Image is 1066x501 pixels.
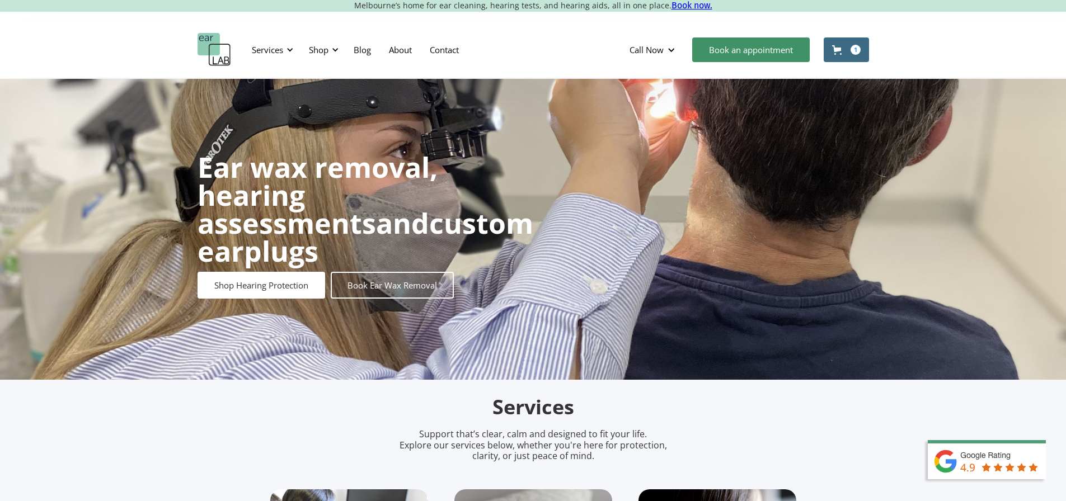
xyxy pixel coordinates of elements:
a: About [380,34,421,66]
h1: and [198,153,533,265]
a: home [198,33,231,67]
a: Book Ear Wax Removal [331,272,454,299]
div: Shop [302,33,342,67]
a: Book an appointment [692,37,810,62]
div: Call Now [630,44,664,55]
h2: Services [270,394,796,420]
a: Contact [421,34,468,66]
a: Shop Hearing Protection [198,272,325,299]
div: Call Now [621,33,687,67]
div: Shop [309,44,328,55]
strong: Ear wax removal, hearing assessments [198,148,438,242]
div: Services [252,44,283,55]
div: 1 [851,45,861,55]
a: Blog [345,34,380,66]
div: Services [245,33,297,67]
p: Support that’s clear, calm and designed to fit your life. Explore our services below, whether you... [385,429,682,461]
strong: custom earplugs [198,204,533,270]
a: Open cart containing 1 items [824,37,869,62]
